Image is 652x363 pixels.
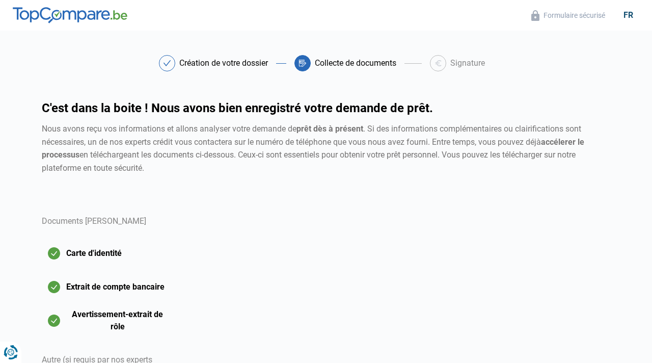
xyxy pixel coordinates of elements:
div: Création de votre dossier [179,59,268,67]
div: Documents [PERSON_NAME] [42,215,175,241]
div: Signature [450,59,485,67]
img: TopCompare.be [13,7,127,23]
div: Collecte de documents [315,59,396,67]
div: fr [617,10,639,20]
button: Avertissement-extrait de rôle [42,308,175,333]
strong: prêt dès à présent [296,124,363,134]
button: Extrait de compte bancaire [42,274,175,300]
button: Carte d'identité [42,241,175,266]
button: Formulaire sécurisé [528,10,608,21]
h1: C'est dans la boite ! Nous avons bien enregistré votre demande de prêt. [42,102,610,114]
div: Nous avons reçu vos informations et allons analyser votre demande de . Si des informations complé... [42,122,610,174]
